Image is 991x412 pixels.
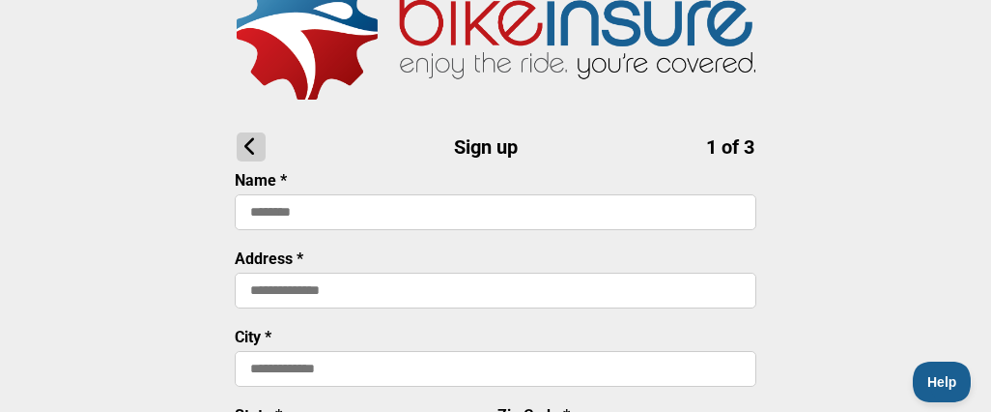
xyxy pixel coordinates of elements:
iframe: Toggle Customer Support [913,362,972,402]
h1: Sign up [237,132,755,162]
span: 1 of 3 [707,135,755,159]
label: Name * [235,171,287,190]
label: Address * [235,250,303,268]
label: City * [235,328,271,346]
